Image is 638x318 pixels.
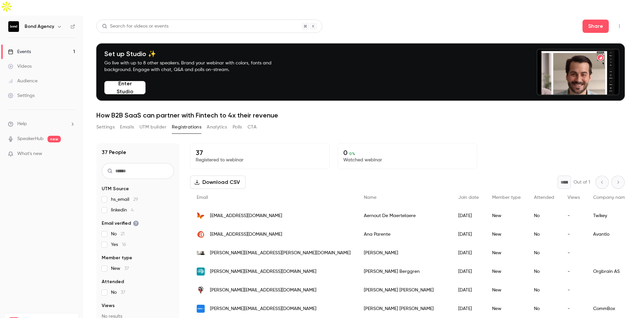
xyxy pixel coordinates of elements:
[207,122,227,132] button: Analytics
[561,281,586,299] div: -
[485,299,527,318] div: New
[452,206,485,225] div: [DATE]
[527,206,561,225] div: No
[561,299,586,318] div: -
[357,299,452,318] div: [PERSON_NAME] [PERSON_NAME]
[586,225,634,244] div: Avantio
[102,278,124,285] span: Attended
[102,302,115,309] span: Views
[96,122,115,132] button: Settings
[172,122,201,132] button: Registrations
[102,186,129,192] span: UTM Source
[8,92,35,99] div: Settings
[8,48,31,55] div: Events
[25,23,54,30] h6: Bond Agency
[102,23,168,30] div: Search for videos or events
[492,195,521,200] span: Member type
[527,262,561,281] div: No
[122,242,126,247] span: 16
[8,78,38,84] div: Audience
[102,148,126,156] h1: 37 People
[583,20,609,33] button: Share
[343,157,472,163] p: Watched webinar
[124,266,129,271] span: 37
[210,250,351,257] span: [PERSON_NAME][EMAIL_ADDRESS][PERSON_NAME][DOMAIN_NAME]
[233,122,242,132] button: Polls
[210,212,282,219] span: [EMAIL_ADDRESS][DOMAIN_NAME]
[485,244,527,262] div: New
[586,299,634,318] div: CommBox
[131,208,134,212] span: 4
[561,225,586,244] div: -
[111,196,138,203] span: hs_email
[458,195,479,200] span: Join date
[561,206,586,225] div: -
[8,21,19,32] img: Bond Agency
[452,281,485,299] div: [DATE]
[17,120,27,127] span: Help
[104,81,146,94] button: Enter Studio
[210,305,316,312] span: [PERSON_NAME][EMAIL_ADDRESS][DOMAIN_NAME]
[485,262,527,281] div: New
[357,244,452,262] div: [PERSON_NAME]
[197,286,205,294] img: badgermapping.com
[527,299,561,318] div: No
[121,232,125,236] span: 21
[452,299,485,318] div: [DATE]
[133,197,138,202] span: 29
[561,244,586,262] div: -
[104,50,287,58] h4: Set up Studio ✨
[357,225,452,244] div: Ana Parente
[248,122,257,132] button: CTA
[121,290,125,295] span: 37
[527,244,561,262] div: No
[210,287,316,294] span: [PERSON_NAME][EMAIL_ADDRESS][DOMAIN_NAME]
[561,262,586,281] div: -
[8,63,32,70] div: Videos
[190,176,246,189] button: Download CSV
[357,281,452,299] div: [PERSON_NAME] [PERSON_NAME]
[120,122,134,132] button: Emails
[586,206,634,225] div: Twikey
[102,255,132,261] span: Member type
[485,281,527,299] div: New
[104,60,287,73] p: Go live with up to 8 other speakers. Brand your webinar with colors, fonts and background. Engage...
[574,179,590,186] p: Out of 1
[452,225,485,244] div: [DATE]
[111,231,125,237] span: No
[210,231,282,238] span: [EMAIL_ADDRESS][DOMAIN_NAME]
[343,149,472,157] p: 0
[593,195,628,200] span: Company name
[210,268,316,275] span: [PERSON_NAME][EMAIL_ADDRESS][DOMAIN_NAME]
[96,111,625,119] h1: How B2B SaaS can partner with Fintech to 4x their revenue
[197,268,205,276] img: orgbrain.no
[485,206,527,225] div: New
[357,262,452,281] div: [PERSON_NAME] Berggren
[527,281,561,299] div: No
[452,262,485,281] div: [DATE]
[196,157,324,163] p: Registered to webinar
[534,195,554,200] span: Attended
[452,244,485,262] div: [DATE]
[197,251,205,255] img: breev.eu
[197,230,205,238] img: avantio.com
[197,305,205,313] img: commbox.com.au
[349,151,355,156] span: 0 %
[197,195,208,200] span: Email
[111,265,129,272] span: New
[140,122,166,132] button: UTM builder
[527,225,561,244] div: No
[357,206,452,225] div: Aernout De Maertelaere
[102,220,139,227] span: Email verified
[196,149,324,157] p: 37
[111,241,126,248] span: Yes
[568,195,580,200] span: Views
[364,195,376,200] span: Name
[17,135,44,142] a: SpeakerHub
[48,136,61,142] span: new
[8,120,75,127] li: help-dropdown-opener
[586,262,634,281] div: Orgbrain AS
[111,207,134,213] span: linkedin
[197,212,205,220] img: twikey.com
[17,150,42,157] span: What's new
